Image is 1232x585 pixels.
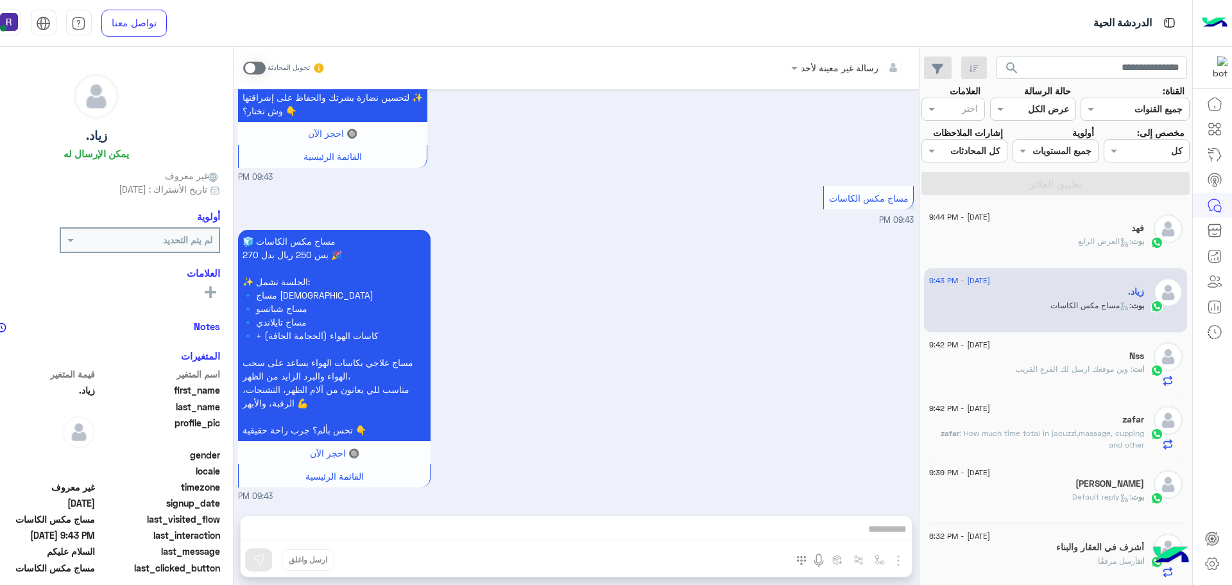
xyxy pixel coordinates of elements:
[1204,56,1228,79] img: 322853014244696
[268,63,310,73] small: تحويل المحادثة
[197,211,220,222] h6: أولوية
[1151,492,1163,505] img: WhatsApp
[194,320,220,332] h6: Notes
[1093,15,1152,32] p: الدردشة الحية
[1131,223,1144,234] h5: فهد
[933,126,1003,139] label: إشارات الملاحظات
[64,148,129,159] h6: يمكن الإرسال له
[305,471,364,482] span: القائمة الرئيسية
[1072,126,1094,139] label: أولوية
[101,10,167,37] a: تواصل معنا
[959,428,1144,450] span: How much time total in jacuzzi,massage, cupping and other
[1154,214,1183,243] img: defaultAdmin.png
[165,169,220,182] span: غير معروف
[1161,15,1177,31] img: tab
[1154,342,1183,371] img: defaultAdmin.png
[1154,278,1183,307] img: defaultAdmin.png
[1072,492,1131,502] span: : Default reply
[1131,301,1144,310] span: بوت
[879,215,914,225] span: 09:43 PM
[304,151,362,162] span: القائمة الرئيسية
[98,528,220,542] span: last_interaction
[941,428,959,438] span: zafar
[74,74,118,118] img: defaultAdmin.png
[98,496,220,510] span: signup_date
[1131,492,1144,502] span: بوت
[98,512,220,526] span: last_visited_flow
[1202,10,1228,37] img: Logo
[86,128,107,143] h5: زياد.
[98,464,220,478] span: locale
[929,275,990,286] span: [DATE] - 9:43 PM
[1151,364,1163,377] img: WhatsApp
[1154,470,1183,499] img: defaultAdmin.png
[238,171,273,184] span: 09:43 PM
[98,545,220,558] span: last_message
[1129,351,1144,362] h5: Nss
[1149,534,1193,579] img: hulul-logo.png
[1163,84,1185,98] label: القناة:
[921,172,1190,195] button: تطبيق الفلاتر
[98,480,220,494] span: timezone
[1056,542,1144,553] h5: أشرف في العقار والبناء
[929,530,990,542] span: [DATE] - 8:32 PM
[1075,478,1144,489] h5: Anas
[1122,414,1144,425] h5: zafar
[1024,84,1071,98] label: حالة الرسالة
[929,339,990,351] span: [DATE] - 9:42 PM
[98,416,220,446] span: profile_pic
[1133,364,1144,374] span: انت
[1131,236,1144,246] span: بوت
[63,416,95,448] img: defaultAdmin.png
[929,403,990,414] span: [DATE] - 9:42 PM
[98,400,220,414] span: last_name
[929,467,990,478] span: [DATE] - 9:39 PM
[36,16,51,31] img: tab
[1128,286,1144,297] h5: زياد.
[238,230,431,441] p: 9/9/2025, 9:43 PM
[1154,406,1183,435] img: defaultAdmin.png
[181,350,220,362] h6: المتغيرات
[1098,556,1138,566] span: أرسل مرفقًا
[308,128,357,139] span: 🔘 احجز الآن
[929,211,990,223] span: [DATE] - 9:44 PM
[1050,301,1131,310] span: : مساج مكس الكاسات
[310,448,359,458] span: 🔘 احجز الآن
[997,57,1028,84] button: search
[98,367,220,381] span: اسم المتغير
[1151,428,1163,441] img: WhatsApp
[950,84,980,98] label: العلامات
[962,101,980,118] div: اختر
[1151,236,1163,249] img: WhatsApp
[238,491,273,503] span: 09:43 PM
[829,193,909,204] span: مساج مكس الكاسات
[71,16,86,31] img: tab
[98,383,220,397] span: first_name
[1078,236,1131,246] span: : العرض الرابع
[1137,126,1185,139] label: مخصص إلى:
[1015,364,1133,374] span: وين موقعك ارسل لك الفرع القريب
[282,549,334,571] button: ارسل واغلق
[119,182,207,196] span: تاريخ الأشتراك : [DATE]
[1138,556,1144,566] span: انت
[1004,60,1020,76] span: search
[98,561,220,575] span: last_clicked_button
[66,10,92,37] a: tab
[98,448,220,462] span: gender
[1151,300,1163,313] img: WhatsApp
